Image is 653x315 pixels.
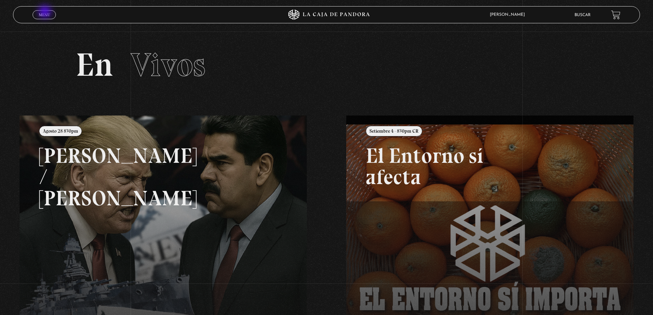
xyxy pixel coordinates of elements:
[36,19,52,23] span: Cerrar
[611,10,620,20] a: View your shopping cart
[575,13,591,17] a: Buscar
[39,13,50,17] span: Menu
[486,13,532,17] span: [PERSON_NAME]
[76,49,577,81] h2: En
[131,45,205,84] span: Vivos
